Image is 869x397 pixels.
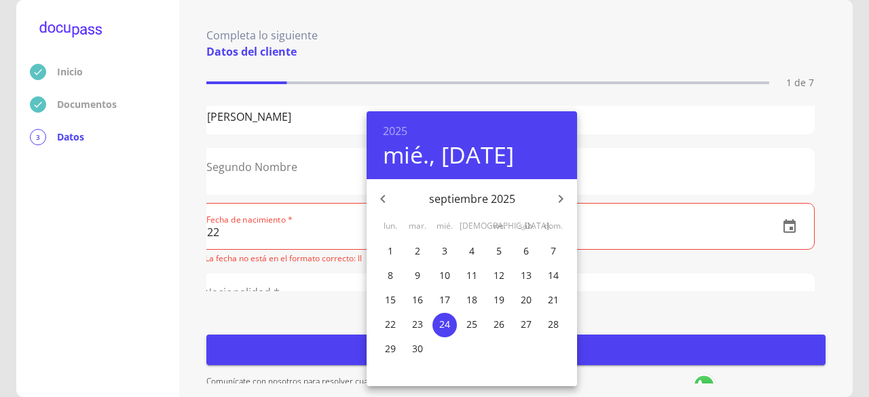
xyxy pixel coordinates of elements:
[405,264,430,288] button: 9
[487,219,511,233] span: vie.
[378,288,403,313] button: 15
[439,318,450,331] p: 24
[514,264,538,288] button: 13
[405,288,430,313] button: 16
[487,313,511,337] button: 26
[521,318,532,331] p: 27
[521,269,532,282] p: 13
[412,318,423,331] p: 23
[466,318,477,331] p: 25
[442,244,447,258] p: 3
[385,293,396,307] p: 15
[460,219,484,233] span: [DEMOGRAPHIC_DATA].
[432,288,457,313] button: 17
[514,313,538,337] button: 27
[383,140,514,169] button: mié., [DATE]
[514,219,538,233] span: sáb.
[541,219,566,233] span: dom.
[439,269,450,282] p: 10
[432,264,457,288] button: 10
[466,293,477,307] p: 18
[460,288,484,313] button: 18
[415,269,420,282] p: 9
[496,244,502,258] p: 5
[466,269,477,282] p: 11
[487,288,511,313] button: 19
[378,219,403,233] span: lun.
[412,293,423,307] p: 16
[385,342,396,356] p: 29
[399,191,544,207] p: septiembre 2025
[541,313,566,337] button: 28
[469,244,475,258] p: 4
[378,313,403,337] button: 22
[460,313,484,337] button: 25
[388,269,393,282] p: 8
[412,342,423,356] p: 30
[541,264,566,288] button: 14
[494,269,504,282] p: 12
[521,293,532,307] p: 20
[460,264,484,288] button: 11
[494,318,504,331] p: 26
[405,219,430,233] span: mar.
[460,240,484,264] button: 4
[548,293,559,307] p: 21
[514,240,538,264] button: 6
[383,121,407,140] button: 2025
[541,288,566,313] button: 21
[494,293,504,307] p: 19
[388,244,393,258] p: 1
[415,244,420,258] p: 2
[378,240,403,264] button: 1
[548,318,559,331] p: 28
[487,240,511,264] button: 5
[439,293,450,307] p: 17
[378,337,403,362] button: 29
[378,264,403,288] button: 8
[432,240,457,264] button: 3
[541,240,566,264] button: 7
[523,244,529,258] p: 6
[548,269,559,282] p: 14
[405,240,430,264] button: 2
[405,313,430,337] button: 23
[514,288,538,313] button: 20
[405,337,430,362] button: 30
[551,244,556,258] p: 7
[432,219,457,233] span: mié.
[487,264,511,288] button: 12
[432,313,457,337] button: 24
[385,318,396,331] p: 22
